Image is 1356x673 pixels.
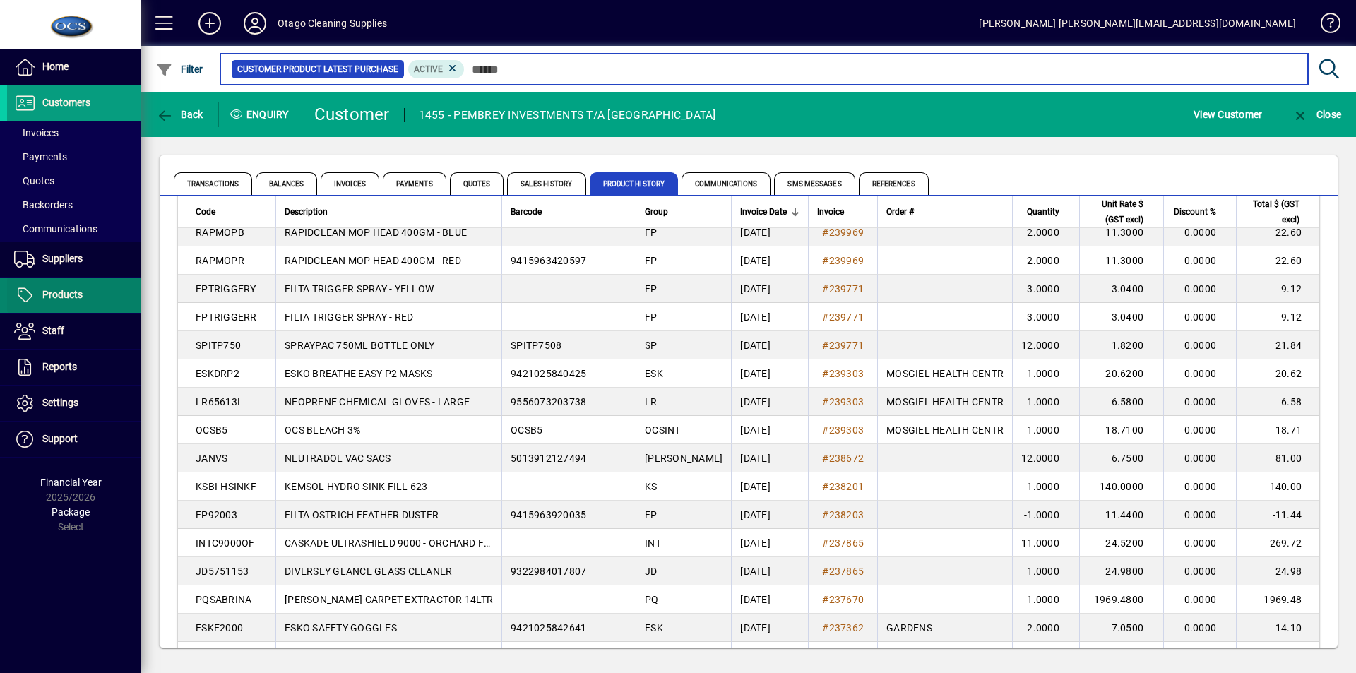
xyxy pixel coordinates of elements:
td: MOSGIEL HEALTH CENTR [877,388,1012,416]
span: Total $ (GST excl) [1245,196,1299,227]
span: Financial Year [40,477,102,488]
a: Home [7,49,141,85]
td: 3.0000 [1012,303,1079,331]
a: #239303 [817,394,869,410]
span: JANVS [196,453,227,464]
span: Quantity [1027,204,1059,220]
td: 22.60 [1236,218,1319,246]
span: FP [645,311,658,323]
span: Barcode [511,204,542,220]
td: MOSGIEL HEALTH CENTR [877,359,1012,388]
td: [DATE] [731,218,808,246]
span: 9421025842641 [511,622,586,633]
span: Package [52,506,90,518]
td: 1.0000 [1012,585,1079,614]
a: #239303 [817,422,869,438]
td: 0.0000 [1163,642,1236,670]
td: 20.62 [1236,359,1319,388]
td: [DATE] [731,416,808,444]
a: Payments [7,145,141,169]
span: 238203 [829,509,864,520]
td: [DATE] [731,501,808,529]
span: Group [645,204,668,220]
button: Close [1288,102,1345,127]
span: Close [1292,109,1341,120]
span: # [822,622,828,633]
td: 0.0000 [1163,444,1236,472]
div: Order # [886,204,1004,220]
span: CASKADE ULTRASHIELD 9000 - ORCHARD FIELDS [285,537,511,549]
span: 238201 [829,481,864,492]
td: 6.5800 [1079,388,1163,416]
span: RAPMOPB [196,227,244,238]
span: Quotes [450,172,504,195]
td: 269.72 [1236,529,1319,557]
td: 11.4400 [1079,501,1163,529]
td: 24.9800 [1079,557,1163,585]
span: References [859,172,929,195]
mat-chip: Product Activation Status: Active [408,60,465,78]
span: LR [645,396,658,407]
td: 0.0000 [1163,246,1236,275]
span: Sales History [507,172,585,195]
span: JD [645,566,658,577]
div: [PERSON_NAME] [PERSON_NAME][EMAIL_ADDRESS][DOMAIN_NAME] [979,12,1296,35]
td: [DATE] [731,359,808,388]
td: 21.84 [1236,331,1319,359]
span: Description [285,204,328,220]
span: Payments [14,151,67,162]
span: 9415963420597 [511,255,586,266]
span: # [822,424,828,436]
a: Knowledge Base [1310,3,1338,49]
span: Home [42,61,69,72]
td: GARDENS [877,642,1012,670]
span: FILTA TRIGGER SPRAY - YELLOW [285,283,434,294]
span: Unit Rate $ (GST excl) [1088,196,1143,227]
td: 0.0000 [1163,557,1236,585]
span: ESKO BREATHE EASY P2 MASKS [285,368,433,379]
a: #239969 [817,253,869,268]
span: ESKDRP2 [196,368,239,379]
span: # [822,255,828,266]
td: 0.0000 [1163,275,1236,303]
div: Group [645,204,722,220]
span: 237865 [829,566,864,577]
span: Customer Product Latest Purchase [237,62,398,76]
td: 18.71 [1236,416,1319,444]
span: 237362 [829,622,864,633]
span: JD5751153 [196,566,249,577]
div: Enquiry [219,103,304,126]
span: 237865 [829,537,864,549]
td: 3.0400 [1079,303,1163,331]
a: #237362 [817,620,869,636]
span: Active [414,64,443,74]
td: 12.0000 [1012,444,1079,472]
td: 0.0000 [1163,614,1236,642]
td: GARDENS [877,614,1012,642]
span: ESKE2000 [196,622,243,633]
span: Customers [42,97,90,108]
span: # [822,566,828,577]
a: Suppliers [7,242,141,277]
span: Order # [886,204,914,220]
a: #238672 [817,451,869,466]
td: 20.6200 [1079,359,1163,388]
span: Invoice [817,204,844,220]
td: 0.0000 [1163,416,1236,444]
td: 7.0500 [1079,614,1163,642]
span: Backorders [14,199,73,210]
span: 9322984017807 [511,566,586,577]
td: [DATE] [731,388,808,416]
div: Invoice Date [740,204,799,220]
a: #238201 [817,479,869,494]
span: Suppliers [42,253,83,264]
span: Invoices [14,127,59,138]
td: 0.0000 [1163,501,1236,529]
span: OCS BLEACH 3% [285,424,360,436]
a: Quotes [7,169,141,193]
span: RAPMOPR [196,255,244,266]
span: FP [645,255,658,266]
td: 6.7500 [1079,444,1163,472]
span: Products [42,289,83,300]
span: Invoice Date [740,204,787,220]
